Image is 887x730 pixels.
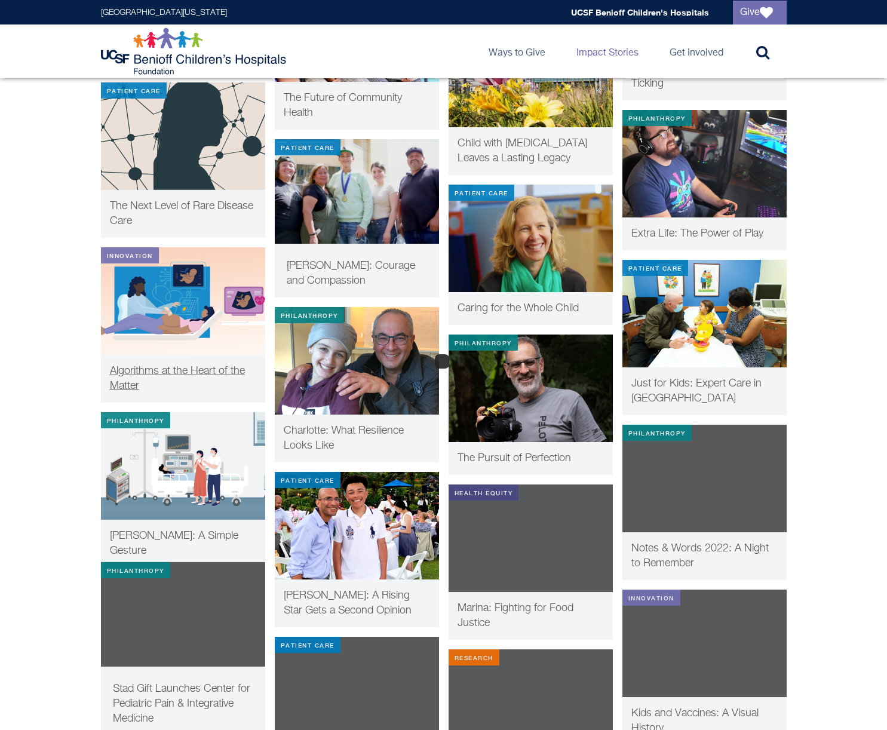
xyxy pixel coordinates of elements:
[101,82,265,238] a: Patient Care JDM thumb The Next Level of Rare Disease Care
[101,412,265,520] img: A life-changing experience inspires a grateful family to give back
[458,453,571,464] span: The Pursuit of Perfection
[622,110,787,250] a: Philanthropy Extra Life: The Power of Play Extra Life: The Power of Play
[458,303,579,314] span: Caring for the Whole Child
[622,260,688,276] div: Patient Care
[449,185,613,325] a: Patient Care Jenifer Matthews, MD Caring for the Whole Child
[449,20,613,127] img: Randie Baruh inset, Mission Bay campus
[660,24,733,78] a: Get Involved
[275,139,340,155] div: Patient Care
[449,335,518,351] div: Philanthropy
[275,139,439,244] img: Jesse and his family
[622,260,787,415] a: Patient Care Walnut Creek facility Just for Kids: Expert Care in [GEOGRAPHIC_DATA]
[101,412,170,428] div: Philanthropy
[622,260,787,367] img: Walnut Creek facility
[275,307,344,323] div: Philanthropy
[101,82,265,190] img: JDM thumb
[733,1,787,24] a: Give
[622,425,692,441] div: Philanthropy
[622,110,692,126] div: Philanthropy
[287,260,415,286] span: [PERSON_NAME]: Courage and Compassion
[631,543,769,569] span: Notes & Words 2022: A Night to Remember
[449,649,499,665] div: Research
[631,378,762,404] span: Just for Kids: Expert Care in [GEOGRAPHIC_DATA]
[275,637,340,653] div: Patient Care
[622,425,787,532] img: Beck performs with Oakland School for the Arts at Notes & Words 2022 at the Fox Theater
[101,247,159,263] div: Innovation
[110,201,253,226] span: The Next Level of Rare Disease Care
[449,185,514,201] div: Patient Care
[275,307,439,415] img: Charlotte with her doctor
[101,247,265,355] img: Algorithm of the Heart thumbnail
[101,412,265,568] a: Philanthropy A life-changing experience inspires a grateful family to give back [PERSON_NAME]: A ...
[479,24,555,78] a: Ways to Give
[101,8,227,17] a: [GEOGRAPHIC_DATA][US_STATE]
[567,24,648,78] a: Impact Stories
[275,307,439,462] a: Philanthropy Charlotte with her doctor Charlotte: What Resilience Looks Like
[110,366,245,391] span: Algorithms at the Heart of the Matter
[449,484,519,501] div: Health Equity
[101,82,167,99] div: Patient Care
[101,562,265,667] img: Stad Gift
[622,590,680,606] div: Innovation
[458,138,587,164] span: Child with [MEDICAL_DATA] Leaves a Lasting Legacy
[622,110,787,217] img: Extra Life: The Power of Play
[275,472,439,627] a: Patient Care Xavier and Dr. Pandya [PERSON_NAME]: A Rising Star Gets a Second Opinion
[275,139,439,297] a: Patient Care Jesse and his family [PERSON_NAME]: Courage and Compassion
[113,683,250,724] span: Stad Gift Launches Center for Pediatric Pain & Integrative Medicine
[101,247,265,403] a: Innovation Algorithm of the Heart thumbnail Algorithms at the Heart of the Matter
[622,590,787,697] img: History of Childhood Vaccines
[110,530,238,556] span: [PERSON_NAME]: A Simple Gesture
[275,472,340,488] div: Patient Care
[571,7,709,17] a: UCSF Benioff Children's Hospitals
[622,425,787,580] a: Philanthropy Beck performs with Oakland School for the Arts at Notes & Words 2022 at the Fox Thea...
[101,27,289,75] img: Logo for UCSF Benioff Children's Hospitals Foundation
[284,590,412,616] span: [PERSON_NAME]: A Rising Star Gets a Second Opinion
[449,335,613,475] a: Philanthropy The Pursuit of Perfection Dr. Corey Raffel The Pursuit of Perfection
[631,228,763,239] span: Extra Life: The Power of Play
[449,484,613,640] a: Health Equity Food Farmacy group Marina: Fighting for Food Justice
[275,472,439,579] img: Xavier and Dr. Pandya
[458,603,573,628] span: Marina: Fighting for Food Justice
[449,185,613,292] img: Jenifer Matthews, MD
[449,335,613,442] img: The Pursuit of Perfection Dr. Corey Raffel
[284,93,402,118] span: The Future of Community Health
[284,425,404,451] span: Charlotte: What Resilience Looks Like
[101,562,170,578] div: Philanthropy
[449,484,613,592] img: Food Farmacy group
[449,20,613,175] a: Philanthropy Randie Baruh inset, Mission Bay campus Child with [MEDICAL_DATA] Leaves a Lasting Le...
[631,63,768,89] span: Climate Change: The Clock is Ticking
